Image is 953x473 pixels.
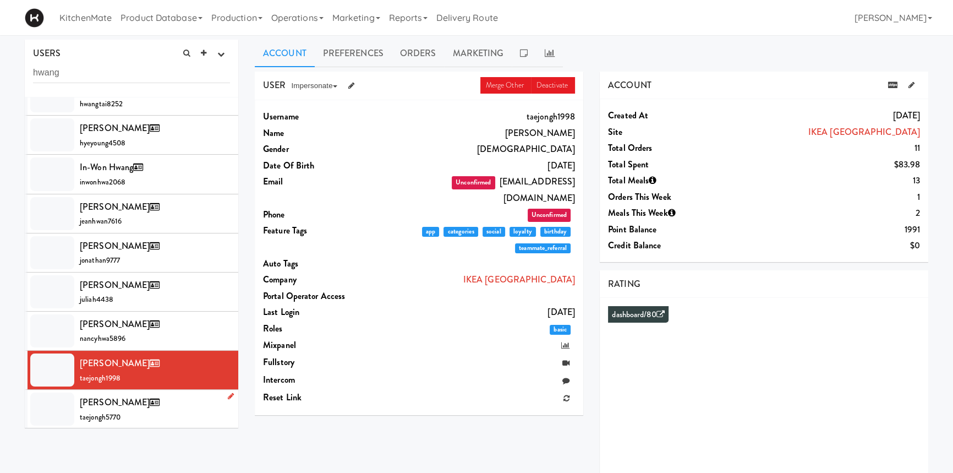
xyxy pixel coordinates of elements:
dd: taejongh1998 [388,108,575,125]
span: Unconfirmed [452,176,495,189]
dd: 1 [733,189,920,205]
span: hyeyoung4508 [80,138,125,148]
span: [PERSON_NAME] [80,318,164,330]
a: Marketing [444,40,512,67]
dd: $0 [733,237,920,254]
dt: Email [263,173,388,190]
dt: Portal Operator Access [263,288,388,305]
span: categories [443,227,478,237]
dt: Phone [263,206,388,223]
span: loyalty [510,227,536,237]
li: [PERSON_NAME]jeanhwan7616 [25,194,238,233]
dt: Credit Balance [608,237,733,254]
span: [PERSON_NAME] [80,200,164,213]
dt: Total Orders [608,140,733,156]
span: inwonhwa2068 [80,177,125,187]
dd: $83.98 [733,156,920,173]
dt: Orders This Week [608,189,733,205]
dt: Name [263,125,388,142]
li: [PERSON_NAME]taejongh1998 [25,351,238,390]
a: Preferences [315,40,392,67]
span: In-won Hwang [80,161,147,173]
dt: Company [263,271,388,288]
span: juliah4438 [80,294,113,305]
dt: Total Meals [608,172,733,189]
span: app [422,227,440,237]
img: Micromart [25,8,44,28]
span: nancyhwa5896 [80,333,125,344]
span: hwangtai8252 [80,99,123,109]
dd: [DATE] [388,304,575,320]
span: [PERSON_NAME] [80,122,164,134]
dt: Site [608,124,733,140]
dt: Roles [263,320,388,337]
dt: Date Of Birth [263,157,388,174]
span: jonathan9777 [80,255,120,265]
li: [PERSON_NAME]juliah4438 [25,273,238,312]
span: social [483,227,505,237]
li: [PERSON_NAME]hyeyoung4508 [25,116,238,155]
dt: Created at [608,107,733,124]
span: [PERSON_NAME] [80,396,164,409]
dd: [DATE] [733,107,920,124]
a: Deactivate [531,77,575,94]
button: Impersonate [286,78,342,94]
dt: Point Balance [608,221,733,238]
span: [PERSON_NAME] [80,279,164,291]
dd: [PERSON_NAME] [388,125,575,142]
input: Search user [33,63,230,83]
li: In-won Hwanginwonhwa2068 [25,155,238,194]
a: IKEA [GEOGRAPHIC_DATA] [463,273,575,286]
dd: 13 [733,172,920,189]
dt: Total Spent [608,156,733,173]
dd: 11 [733,140,920,156]
span: USER [263,79,286,91]
dt: Gender [263,141,388,157]
li: [PERSON_NAME]taejongh5770 [25,390,238,428]
span: basic [550,325,571,335]
dt: Username [263,108,388,125]
a: IKEA [GEOGRAPHIC_DATA] [808,126,920,138]
a: Merge Other [480,77,531,94]
dd: [DATE] [388,157,575,174]
dt: Meals This Week [608,205,733,221]
span: Unconfirmed [528,209,571,222]
span: taejongh1998 [80,373,121,383]
a: Account [255,40,315,67]
dt: Feature Tags [263,222,388,239]
span: RATING [608,278,640,290]
dd: [DEMOGRAPHIC_DATA] [388,141,575,157]
span: jeanhwan7616 [80,216,122,226]
span: [PERSON_NAME] [80,357,164,369]
dd: 1991 [733,221,920,238]
dt: Auto Tags [263,255,388,272]
span: birthday [540,227,571,237]
span: teammate_referral [515,243,571,253]
dd: 2 [733,205,920,221]
li: [PERSON_NAME]jonathan9777 [25,233,238,273]
a: dashboard/80 [612,309,664,320]
a: Orders [392,40,445,67]
dt: Intercom [263,372,388,388]
li: [PERSON_NAME]nancyhwa5896 [25,312,238,351]
dt: Fullstory [263,354,388,371]
span: USERS [33,47,61,59]
span: [PERSON_NAME] [80,240,164,252]
dt: Last login [263,304,388,320]
dt: Reset link [263,389,388,406]
dt: Mixpanel [263,337,388,354]
span: ACCOUNT [608,79,651,91]
span: taejongh5770 [80,412,121,422]
dd: [EMAIL_ADDRESS][DOMAIN_NAME] [388,173,575,206]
